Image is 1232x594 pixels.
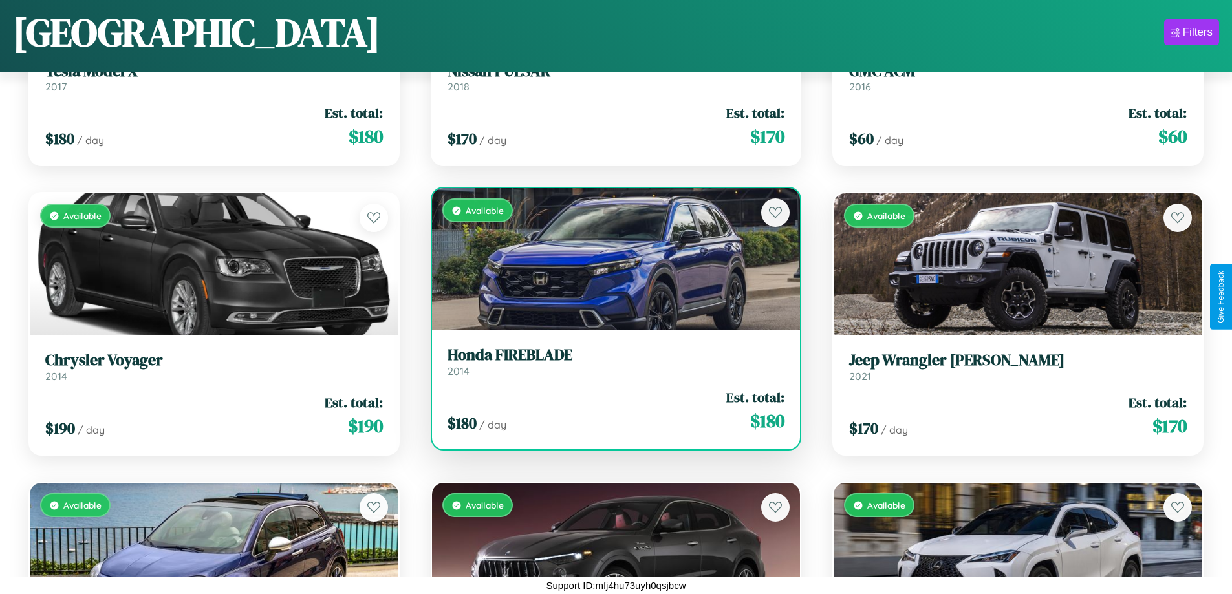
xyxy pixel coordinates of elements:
[1164,19,1219,45] button: Filters
[45,370,67,383] span: 2014
[1129,103,1187,122] span: Est. total:
[479,134,506,147] span: / day
[63,500,102,511] span: Available
[876,134,903,147] span: / day
[849,351,1187,383] a: Jeep Wrangler [PERSON_NAME]2021
[325,393,383,412] span: Est. total:
[1152,413,1187,439] span: $ 170
[77,134,104,147] span: / day
[881,423,908,436] span: / day
[78,423,105,436] span: / day
[448,128,477,149] span: $ 170
[466,500,504,511] span: Available
[45,351,383,370] h3: Chrysler Voyager
[448,346,785,365] h3: Honda FIREBLADE
[1183,26,1213,39] div: Filters
[448,412,477,434] span: $ 180
[45,62,383,94] a: Tesla Model X2017
[867,210,905,221] span: Available
[1158,123,1187,149] span: $ 60
[849,80,871,93] span: 2016
[325,103,383,122] span: Est. total:
[849,418,878,439] span: $ 170
[726,388,784,407] span: Est. total:
[448,62,785,94] a: Nissan PULSAR2018
[849,370,871,383] span: 2021
[349,123,383,149] span: $ 180
[45,128,74,149] span: $ 180
[1216,271,1226,323] div: Give Feedback
[45,351,383,383] a: Chrysler Voyager2014
[750,408,784,434] span: $ 180
[1129,393,1187,412] span: Est. total:
[750,123,784,149] span: $ 170
[466,205,504,216] span: Available
[849,351,1187,370] h3: Jeep Wrangler [PERSON_NAME]
[448,346,785,377] a: Honda FIREBLADE2014
[63,210,102,221] span: Available
[867,500,905,511] span: Available
[448,365,470,377] span: 2014
[45,80,67,93] span: 2017
[479,418,506,431] span: / day
[726,103,784,122] span: Est. total:
[45,418,75,439] span: $ 190
[13,6,380,59] h1: [GEOGRAPHIC_DATA]
[849,128,874,149] span: $ 60
[348,413,383,439] span: $ 190
[448,80,470,93] span: 2018
[546,577,686,594] p: Support ID: mfj4hu73uyh0qsjbcw
[849,62,1187,94] a: GMC ACM2016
